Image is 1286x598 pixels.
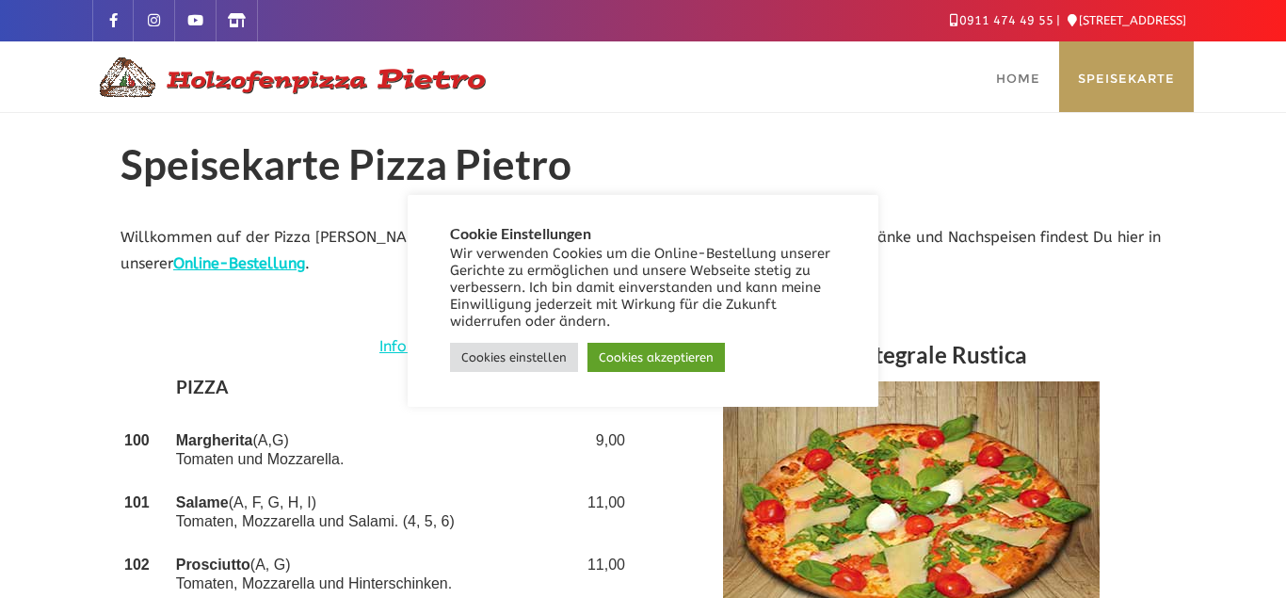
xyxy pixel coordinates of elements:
[172,419,578,481] td: (A,G) Tomaten und Mozzarella.
[1068,13,1186,27] a: [STREET_ADDRESS]
[450,225,836,242] h5: Cookie Einstellungen
[657,333,1165,381] h3: Pizza Integrale Rustica
[977,41,1059,112] a: Home
[124,557,150,573] strong: 102
[587,343,725,372] a: Cookies akzeptieren
[1059,41,1194,112] a: Speisekarte
[176,494,229,510] strong: Salame
[173,254,305,272] a: Online-Bestellung
[450,246,836,331] div: Wir verwenden Cookies um die Online-Bestellung unserer Gerichte zu ermöglichen und unsere Webseit...
[121,141,1165,196] h1: Speisekarte Pizza Pietro
[172,481,578,543] td: (A, F, G, H, I) Tomaten, Mozzarella und Salami. (4, 5, 6)
[176,373,574,407] h4: PIZZA
[176,557,250,573] strong: Prosciutto
[1078,71,1175,86] span: Speisekarte
[176,432,253,448] strong: Margherita
[379,333,629,361] a: Info zu Allergenen & Zusatzstoffen
[578,419,629,481] td: 9,00
[121,224,1165,279] p: Willkommen auf der Pizza [PERSON_NAME]. Hier findest Du leckere Pizzen und Pastagerichte. Unsere ...
[996,71,1040,86] span: Home
[450,343,578,372] a: Cookies einstellen
[124,494,150,510] strong: 101
[124,432,150,448] strong: 100
[950,13,1053,27] a: 0911 474 49 55
[578,481,629,543] td: 11,00
[92,55,488,100] img: Logo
